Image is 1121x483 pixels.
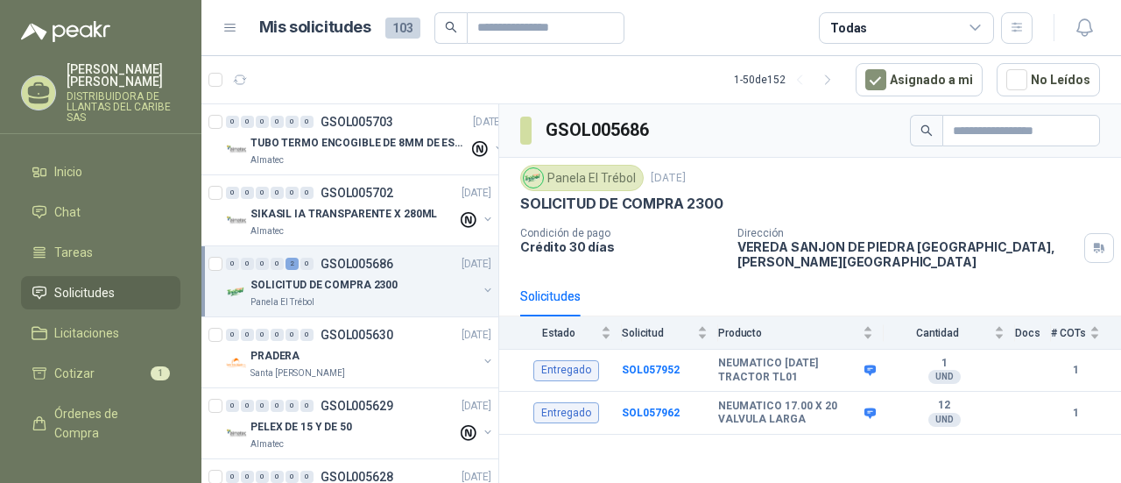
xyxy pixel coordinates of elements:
div: 0 [271,258,284,270]
div: Entregado [533,360,599,381]
p: SOLICITUD DE COMPRA 2300 [250,277,398,294]
b: 1 [1051,362,1100,379]
p: GSOL005702 [321,187,393,199]
div: 0 [286,187,299,199]
p: Condición de pago [520,227,723,239]
p: PRADERA [250,348,300,365]
span: Solicitudes [54,283,115,302]
span: search [445,21,457,33]
p: [DATE] [462,398,491,415]
a: Órdenes de Compra [21,397,180,450]
div: 0 [241,400,254,412]
h3: GSOL005686 [546,117,652,144]
b: NEUMATICO [DATE] TRACTOR TL01 [718,357,860,384]
img: Company Logo [226,139,247,160]
p: Almatec [250,437,284,451]
img: Company Logo [226,210,247,231]
div: 0 [256,258,269,270]
p: Almatec [250,153,284,167]
div: 0 [226,329,239,341]
p: SOLICITUD DE COMPRA 2300 [520,195,723,213]
th: Docs [1015,316,1051,349]
div: 0 [256,329,269,341]
div: 0 [300,471,314,483]
a: SOL057962 [622,407,680,419]
div: 0 [256,400,269,412]
p: [DATE] [462,327,491,344]
div: 0 [226,471,239,483]
div: 0 [286,471,299,483]
span: Producto [718,327,859,339]
p: Dirección [737,227,1077,239]
div: 0 [241,187,254,199]
p: GSOL005629 [321,400,393,412]
a: 0 0 0 0 0 0 GSOL005630[DATE] Company LogoPRADERASanta [PERSON_NAME] [226,324,495,380]
h1: Mis solicitudes [259,15,371,40]
div: 0 [271,187,284,199]
span: Estado [520,327,597,339]
p: GSOL005630 [321,329,393,341]
p: [DATE] [462,185,491,202]
img: Company Logo [226,352,247,373]
span: 103 [385,18,420,39]
th: # COTs [1051,316,1121,349]
div: 0 [300,258,314,270]
div: 0 [271,471,284,483]
span: Cotizar [54,364,95,383]
div: 0 [241,471,254,483]
a: Solicitudes [21,276,180,309]
img: Logo peakr [21,21,110,42]
div: Solicitudes [520,287,581,306]
span: Inicio [54,162,82,181]
div: 0 [241,116,254,128]
p: [DATE] [462,256,491,273]
div: 0 [256,116,269,128]
a: 0 0 0 0 2 0 GSOL005686[DATE] Company LogoSOLICITUD DE COMPRA 2300Panela El Trébol [226,253,495,309]
div: 1 - 50 de 152 [734,66,842,94]
a: Tareas [21,236,180,269]
p: GSOL005628 [321,471,393,483]
b: NEUMATICO 17.00 X 20 VALVULA LARGA [718,400,860,427]
button: Asignado a mi [856,63,983,96]
a: Licitaciones [21,316,180,350]
span: Cantidad [884,327,991,339]
div: 0 [300,116,314,128]
div: 0 [300,400,314,412]
a: SOL057952 [622,364,680,376]
p: [DATE] [651,170,686,187]
p: TUBO TERMO ENCOGIBLE DE 8MM DE ESPESOR X 5CMS [250,135,469,152]
th: Estado [499,316,622,349]
a: Chat [21,195,180,229]
a: 0 0 0 0 0 0 GSOL005703[DATE] Company LogoTUBO TERMO ENCOGIBLE DE 8MM DE ESPESOR X 5CMSAlmatec [226,111,506,167]
div: 0 [226,187,239,199]
p: SIKASIL IA TRANSPARENTE X 280ML [250,206,437,223]
div: 0 [286,116,299,128]
b: 1 [884,357,1005,371]
div: 0 [300,329,314,341]
span: 1 [151,366,170,380]
div: 0 [241,258,254,270]
p: PELEX DE 15 Y DE 50 [250,419,352,436]
b: 12 [884,399,1005,413]
div: UND [928,370,961,384]
a: 0 0 0 0 0 0 GSOL005702[DATE] Company LogoSIKASIL IA TRANSPARENTE X 280MLAlmatec [226,182,495,238]
p: [PERSON_NAME] [PERSON_NAME] [67,63,180,88]
div: 0 [226,258,239,270]
div: 0 [256,187,269,199]
div: 0 [286,329,299,341]
span: Licitaciones [54,323,119,343]
p: [DATE] [473,114,503,131]
div: 0 [271,329,284,341]
p: Santa [PERSON_NAME] [250,366,345,380]
span: Tareas [54,243,93,262]
p: GSOL005686 [321,258,393,270]
img: Company Logo [226,423,247,444]
div: 0 [271,400,284,412]
p: VEREDA SANJON DE PIEDRA [GEOGRAPHIC_DATA] , [PERSON_NAME][GEOGRAPHIC_DATA] [737,239,1077,269]
p: GSOL005703 [321,116,393,128]
a: 0 0 0 0 0 0 GSOL005629[DATE] Company LogoPELEX DE 15 Y DE 50Almatec [226,395,495,451]
a: Inicio [21,155,180,188]
div: 0 [226,116,239,128]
